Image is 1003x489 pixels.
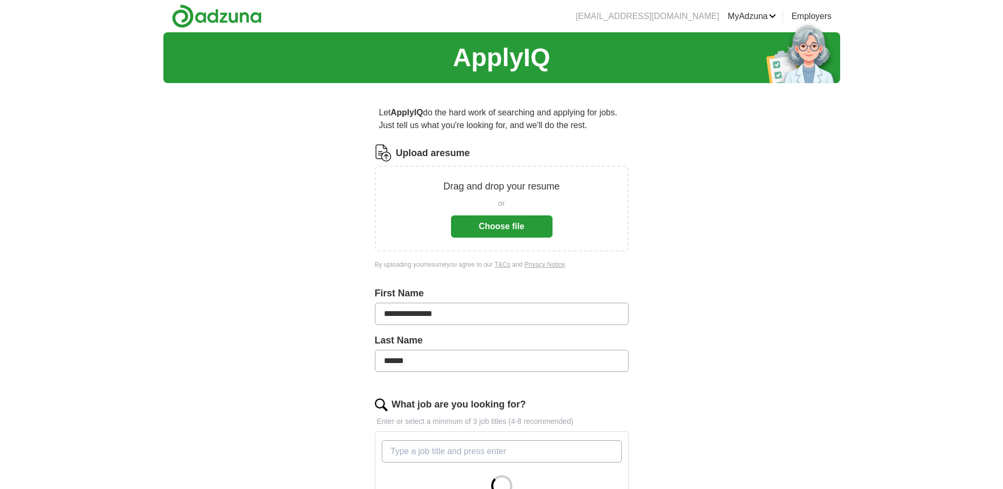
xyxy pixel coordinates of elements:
[576,10,719,23] li: [EMAIL_ADDRESS][DOMAIN_NAME]
[375,260,629,269] div: By uploading your resume you agree to our and .
[451,215,553,238] button: Choose file
[375,416,629,427] p: Enter or select a minimum of 3 job titles (4-8 recommended)
[375,286,629,301] label: First Name
[391,108,423,117] strong: ApplyIQ
[392,397,526,412] label: What job are you looking for?
[792,10,832,23] a: Employers
[494,261,510,268] a: T&Cs
[396,146,470,160] label: Upload a resume
[524,261,565,268] a: Privacy Notice
[498,198,504,209] span: or
[443,179,559,194] p: Drag and drop your resume
[375,102,629,136] p: Let do the hard work of searching and applying for jobs. Just tell us what you're looking for, an...
[172,4,262,28] img: Adzuna logo
[375,399,388,411] img: search.png
[453,39,550,77] h1: ApplyIQ
[728,10,776,23] a: MyAdzuna
[375,333,629,348] label: Last Name
[382,440,622,463] input: Type a job title and press enter
[375,144,392,161] img: CV Icon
